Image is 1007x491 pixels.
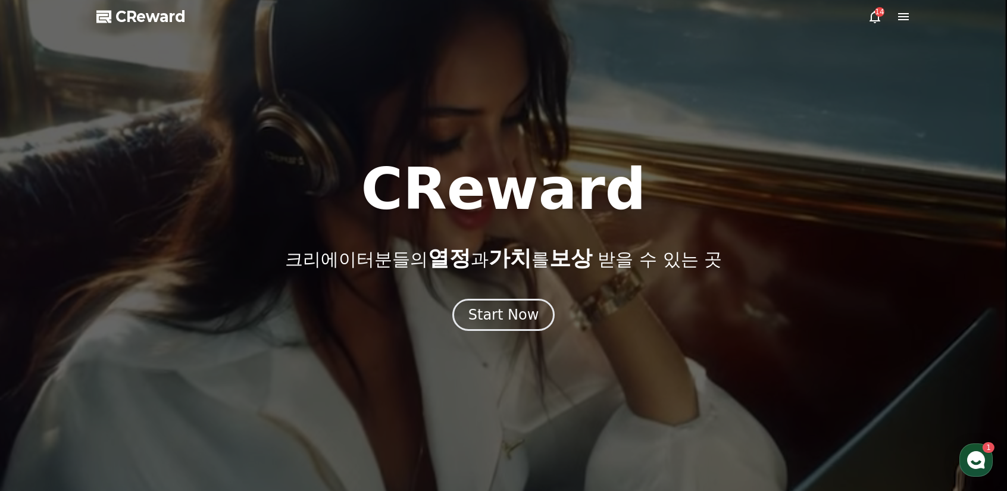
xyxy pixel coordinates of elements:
[452,311,555,322] a: Start Now
[549,246,592,270] span: 보상
[154,377,229,407] a: 설정
[4,377,79,407] a: 홈
[79,377,154,407] a: 1대화
[428,246,471,270] span: 열정
[868,10,882,24] a: 14
[96,7,186,26] a: CReward
[361,161,646,218] h1: CReward
[109,396,123,405] span: 대화
[115,7,186,26] span: CReward
[452,299,555,331] button: Start Now
[121,377,125,386] span: 1
[37,395,45,405] span: 홈
[875,7,884,17] div: 14
[184,395,198,405] span: 설정
[489,246,531,270] span: 가치
[285,246,722,270] p: 크리에이터분들의 과 를 받을 수 있는 곳
[468,305,539,324] div: Start Now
